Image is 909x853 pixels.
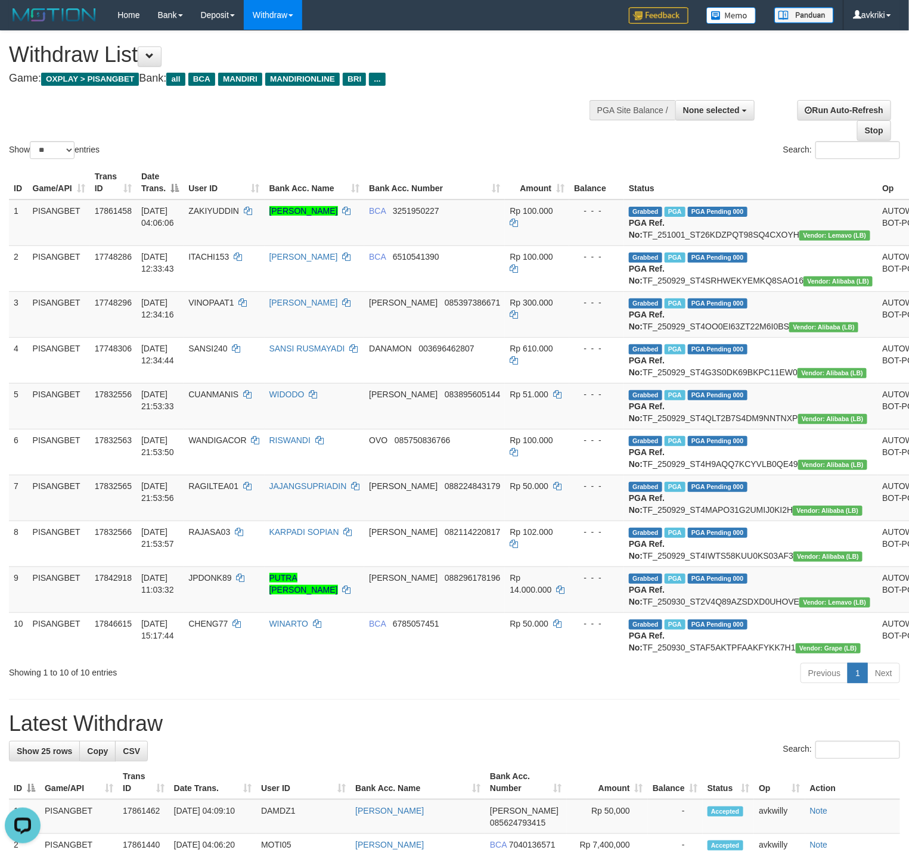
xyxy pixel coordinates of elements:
[629,436,662,446] span: Grabbed
[624,200,877,246] td: TF_251001_ST26KDZPQT98SQ4CXOYH
[28,383,90,429] td: PISANGBET
[188,527,230,537] span: RAJASA03
[629,344,662,354] span: Grabbed
[350,765,485,799] th: Bank Acc. Name: activate to sort column ascending
[793,552,863,562] span: Vendor URL: https://dashboard.q2checkout.com/secure
[28,200,90,246] td: PISANGBET
[624,566,877,612] td: TF_250930_ST2V4Q89AZSDXD0UHOVE
[369,573,438,583] span: [PERSON_NAME]
[28,291,90,337] td: PISANGBET
[355,806,424,815] a: [PERSON_NAME]
[848,663,868,683] a: 1
[783,741,900,759] label: Search:
[87,746,108,756] span: Copy
[95,619,132,628] span: 17846615
[510,390,548,399] span: Rp 51.000
[188,252,229,261] span: ITACHI153
[269,619,309,628] a: WINARTO
[95,481,132,491] span: 17832565
[629,574,662,584] span: Grabbed
[857,120,891,141] a: Stop
[95,252,132,261] span: 17748286
[510,252,553,261] span: Rp 100.000
[798,414,867,424] span: Vendor URL: https://dashboard.q2checkout.com/secure
[9,741,80,761] a: Show 25 rows
[510,527,553,537] span: Rp 102.000
[665,253,685,263] span: Marked by avksona
[95,435,132,445] span: 17832563
[9,521,28,566] td: 8
[624,337,877,383] td: TF_250929_ST4G3S0DK69BKPC11EW0
[9,712,900,736] h1: Latest Withdraw
[629,356,665,377] b: PGA Ref. No:
[40,765,118,799] th: Game/API: activate to sort column ascending
[629,253,662,263] span: Grabbed
[665,619,685,630] span: Marked by avksona
[665,344,685,354] span: Marked by avksona
[141,344,174,365] span: [DATE] 12:34:44
[688,574,747,584] span: PGA Pending
[624,166,877,200] th: Status
[141,527,174,549] span: [DATE] 21:53:57
[9,383,28,429] td: 5
[418,344,474,353] span: Copy 003696462807 to clipboard
[30,141,75,159] select: Showentries
[169,765,256,799] th: Date Trans.: activate to sort column ascending
[665,207,685,217] span: Marked by avkwilly
[665,482,685,492] span: Marked by avknovia
[624,612,877,658] td: TF_250930_STAF5AKTPFAAKFYKK7H1
[867,663,900,683] a: Next
[269,344,345,353] a: SANSI RUSMAYADI
[688,253,747,263] span: PGA Pending
[688,298,747,309] span: PGA Pending
[574,480,619,492] div: - - -
[688,390,747,400] span: PGA Pending
[574,526,619,538] div: - - -
[805,765,900,799] th: Action
[490,806,559,815] span: [PERSON_NAME]
[9,612,28,658] td: 10
[574,434,619,446] div: - - -
[141,573,174,594] span: [DATE] 11:03:32
[9,245,28,291] td: 2
[688,344,747,354] span: PGA Pending
[490,840,507,849] span: BCA
[188,390,238,399] span: CUANMANIS
[799,231,870,241] span: Vendor URL: https://dashboard.q2checkout.com/secure
[708,807,743,817] span: Accepted
[166,73,185,86] span: all
[188,619,228,628] span: CHENG77
[364,166,505,200] th: Bank Acc. Number: activate to sort column ascending
[445,298,500,307] span: Copy 085397386671 to clipboard
[115,741,148,761] a: CSV
[706,7,756,24] img: Button%20Memo.svg
[141,435,174,457] span: [DATE] 21:53:50
[369,481,438,491] span: [PERSON_NAME]
[665,574,685,584] span: Marked by avkvina
[169,799,256,834] td: [DATE] 04:09:10
[9,166,28,200] th: ID
[269,206,338,216] a: [PERSON_NAME]
[9,73,594,85] h4: Game: Bank:
[369,206,386,216] span: BCA
[789,322,858,332] span: Vendor URL: https://dashboard.q2checkout.com/secure
[629,310,665,331] b: PGA Ref. No:
[569,166,624,200] th: Balance
[703,765,755,799] th: Status: activate to sort column ascending
[624,521,877,566] td: TF_250929_ST4IWTS58KUU0KS03AF3
[269,298,338,307] a: [PERSON_NAME]
[188,298,234,307] span: VINOPAAT1
[9,765,40,799] th: ID: activate to sort column descending
[269,435,311,445] a: RISWANDI
[28,612,90,658] td: PISANGBET
[265,166,365,200] th: Bank Acc. Name: activate to sort column ascending
[815,141,900,159] input: Search:
[9,43,594,67] h1: Withdraw List
[9,6,100,24] img: MOTION_logo.png
[629,401,665,423] b: PGA Ref. No:
[774,7,834,23] img: panduan.png
[801,663,848,683] a: Previous
[629,539,665,561] b: PGA Ref. No:
[269,252,338,261] a: [PERSON_NAME]
[445,390,500,399] span: Copy 083895605144 to clipboard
